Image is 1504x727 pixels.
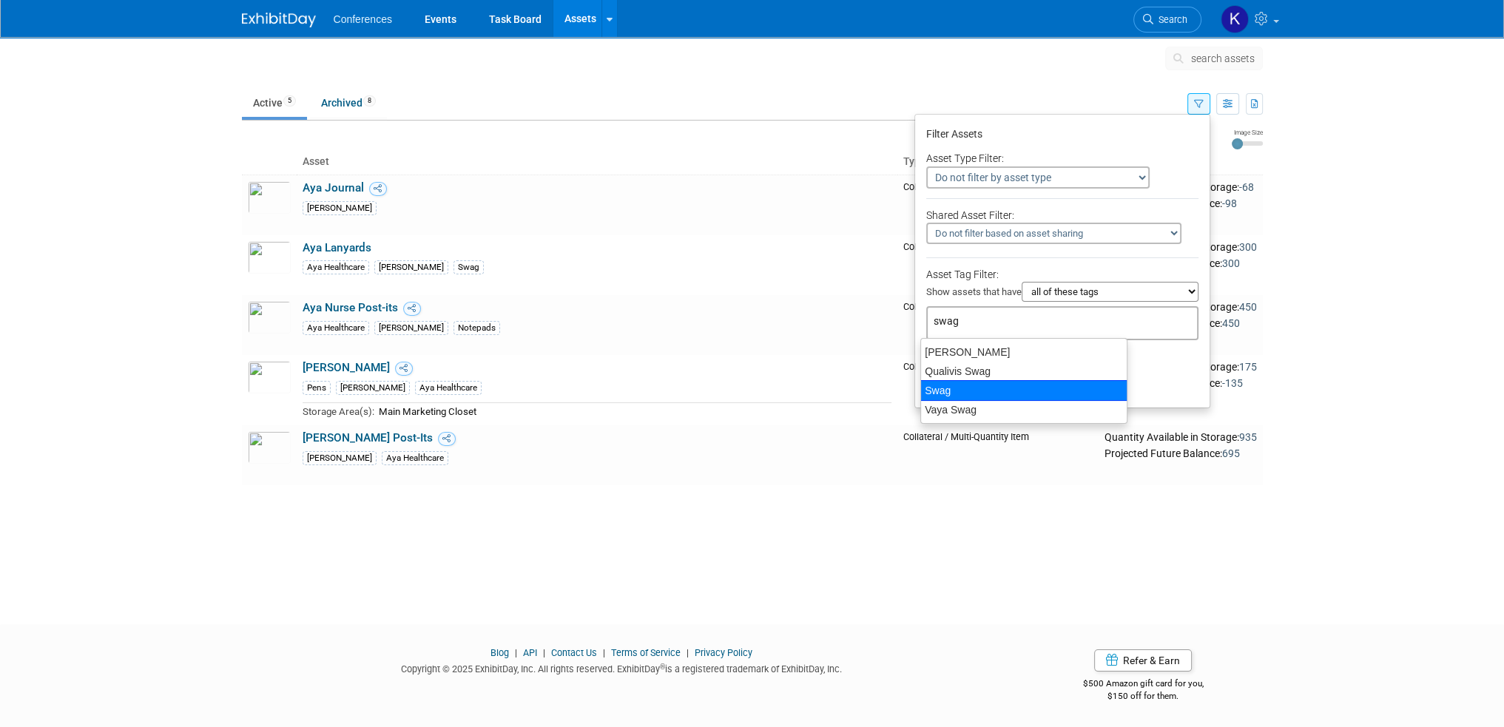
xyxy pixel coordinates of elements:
[897,425,1098,485] td: Collateral / Multi-Quantity Item
[415,381,482,395] div: Aya Healthcare
[1238,431,1256,443] span: 935
[242,89,307,117] a: Active5
[921,400,1127,419] div: Vaya Swag
[303,201,377,215] div: [PERSON_NAME]
[920,380,1127,401] div: Swag
[897,235,1098,295] td: Collateral / Multi-Quantity Item
[1153,14,1187,25] span: Search
[1232,128,1263,137] div: Image Size
[242,659,1002,676] div: Copyright © 2025 ExhibitDay, Inc. All rights reserved. ExhibitDay is a registered trademark of Ex...
[310,89,387,117] a: Archived8
[897,355,1098,425] td: Collateral / Multi-Quantity Item
[297,149,898,175] th: Asset
[363,95,376,106] span: 8
[303,406,374,417] span: Storage Area(s):
[453,260,484,274] div: Swag
[303,260,369,274] div: Aya Healthcare
[374,321,448,335] div: [PERSON_NAME]
[453,321,500,335] div: Notepads
[303,181,364,195] a: Aya Journal
[897,149,1098,175] th: Type
[1221,257,1239,269] span: 300
[551,647,597,658] a: Contact Us
[611,647,681,658] a: Terms of Service
[303,361,390,374] a: [PERSON_NAME]
[1191,53,1255,64] span: search assets
[1221,197,1236,209] span: -98
[1221,447,1239,459] span: 695
[1104,431,1256,444] div: Quantity Available in Storage:
[1221,5,1249,33] img: Katie Widhelm
[1238,361,1256,373] span: 175
[303,451,377,465] div: [PERSON_NAME]
[897,175,1098,235] td: Collateral / Multi-Quantity Item
[374,260,448,274] div: [PERSON_NAME]
[1024,690,1263,703] div: $150 off for them.
[303,301,398,314] a: Aya Nurse Post-its
[334,13,392,25] span: Conferences
[1104,444,1256,461] div: Projected Future Balance:
[374,402,892,419] td: Main Marketing Closet
[660,663,665,671] sup: ®
[934,314,1141,328] input: Type tag and hit enter
[683,647,692,658] span: |
[1238,241,1256,253] span: 300
[1024,668,1263,702] div: $500 Amazon gift card for you,
[926,208,1198,248] div: Shared Asset Filter:
[897,295,1098,355] td: Collateral / Multi-Quantity Item
[303,241,371,254] a: Aya Lanyards
[283,95,296,106] span: 5
[1133,7,1201,33] a: Search
[1238,301,1256,313] span: 450
[490,647,509,658] a: Blog
[539,647,549,658] span: |
[382,451,448,465] div: Aya Healthcare
[1094,649,1192,672] a: Refer & Earn
[926,149,1198,166] div: Asset Type Filter:
[511,647,521,658] span: |
[599,647,609,658] span: |
[303,321,369,335] div: Aya Healthcare
[926,282,1198,305] div: Show assets that have
[1221,317,1239,329] span: 450
[1221,377,1242,389] span: -135
[303,431,433,444] a: [PERSON_NAME] Post-Its
[336,381,410,395] div: [PERSON_NAME]
[926,124,1198,147] div: Filter Assets
[1165,47,1263,70] button: search assets
[695,647,752,658] a: Privacy Policy
[921,342,1127,362] div: [PERSON_NAME]
[303,381,331,395] div: Pens
[926,267,1198,306] div: Asset Tag Filter:
[921,362,1127,381] div: Qualivis Swag
[523,647,537,658] a: API
[1238,181,1253,193] span: -68
[242,13,316,27] img: ExhibitDay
